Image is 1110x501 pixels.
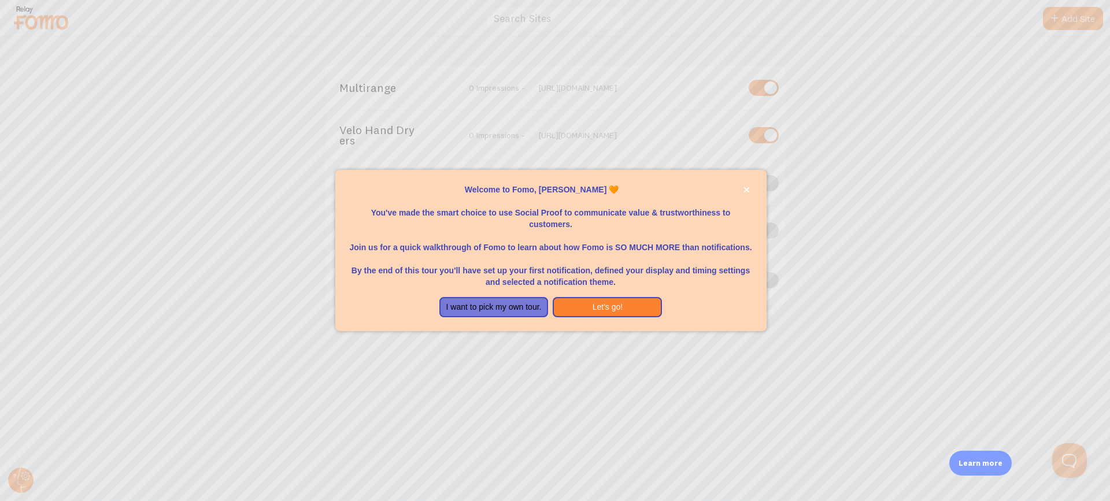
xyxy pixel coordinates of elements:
[553,297,662,318] button: Let's go!
[439,297,549,318] button: I want to pick my own tour.
[741,184,753,196] button: close,
[349,230,753,253] p: Join us for a quick walkthrough of Fomo to learn about how Fomo is SO MUCH MORE than notifications.
[349,184,753,195] p: Welcome to Fomo, [PERSON_NAME] 🧡
[349,195,753,230] p: You've made the smart choice to use Social Proof to communicate value & trustworthiness to custom...
[349,253,753,288] p: By the end of this tour you'll have set up your first notification, defined your display and timi...
[335,170,767,332] div: Welcome to Fomo, Sam Fairweather 🧡You&amp;#39;ve made the smart choice to use Social Proof to com...
[949,451,1012,476] div: Learn more
[959,458,1002,469] p: Learn more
